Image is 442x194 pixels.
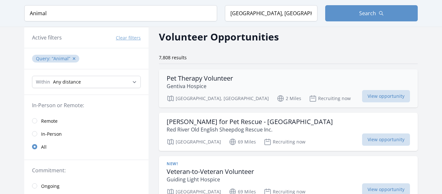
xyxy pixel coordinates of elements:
[36,55,52,62] span: Query :
[362,90,410,102] span: View opportunity
[159,113,418,151] a: [PERSON_NAME] for Pet Rescue - [GEOGRAPHIC_DATA] Red River Old English Sheepdog Rescue Inc. [GEOG...
[159,29,279,44] h2: Volunteer Opportunities
[167,138,221,146] p: [GEOGRAPHIC_DATA]
[159,69,418,108] a: Pet Therapy Volunteer Gentiva Hospice [GEOGRAPHIC_DATA], [GEOGRAPHIC_DATA] 2 Miles Recruiting now...
[116,35,141,41] button: Clear filters
[24,140,149,153] a: All
[167,82,233,90] p: Gentiva Hospice
[167,118,333,126] h3: [PERSON_NAME] for Pet Rescue - [GEOGRAPHIC_DATA]
[167,95,269,102] p: [GEOGRAPHIC_DATA], [GEOGRAPHIC_DATA]
[52,55,70,62] q: Animal
[72,55,76,62] button: ✕
[277,95,301,102] p: 2 Miles
[41,131,62,137] span: In-Person
[41,118,58,124] span: Remote
[32,76,141,88] select: Search Radius
[41,183,60,189] span: Ongoing
[24,114,149,127] a: Remote
[325,5,418,21] button: Search
[309,95,351,102] p: Recruiting now
[359,9,376,17] span: Search
[229,138,256,146] p: 69 Miles
[24,127,149,140] a: In-Person
[167,168,254,176] h3: Veteran-to-Veteran Volunteer
[159,54,187,61] span: 7,808 results
[167,176,254,183] p: Guiding Light Hospice
[225,5,317,21] input: Location
[32,166,141,174] legend: Commitment:
[24,179,149,192] a: Ongoing
[167,74,233,82] h3: Pet Therapy Volunteer
[362,133,410,146] span: View opportunity
[167,161,178,166] span: New!
[32,101,141,109] legend: In-Person or Remote:
[41,144,47,150] span: All
[167,126,333,133] p: Red River Old English Sheepdog Rescue Inc.
[264,138,305,146] p: Recruiting now
[32,34,62,41] h3: Active filters
[24,5,217,21] input: Keyword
